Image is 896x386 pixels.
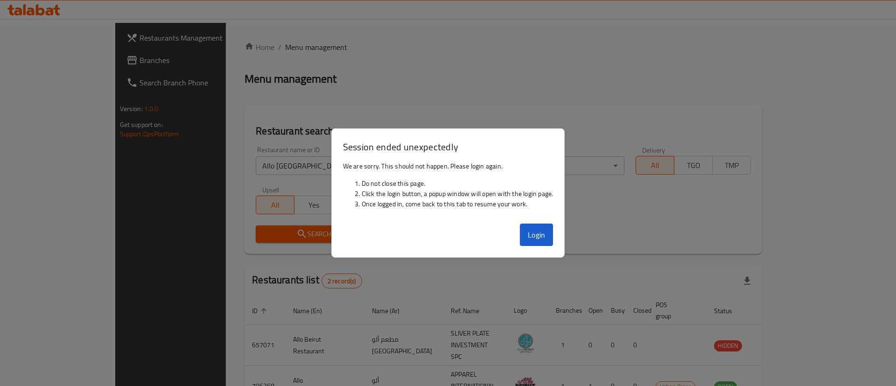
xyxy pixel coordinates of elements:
li: Once logged in, come back to this tab to resume your work. [362,199,553,209]
button: Login [520,224,553,246]
li: Click the login button, a popup window will open with the login page. [362,189,553,199]
li: Do not close this page. [362,178,553,189]
h3: Session ended unexpectedly [343,140,553,154]
div: We are sorry. This should not happen. Please login again. [332,157,565,220]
